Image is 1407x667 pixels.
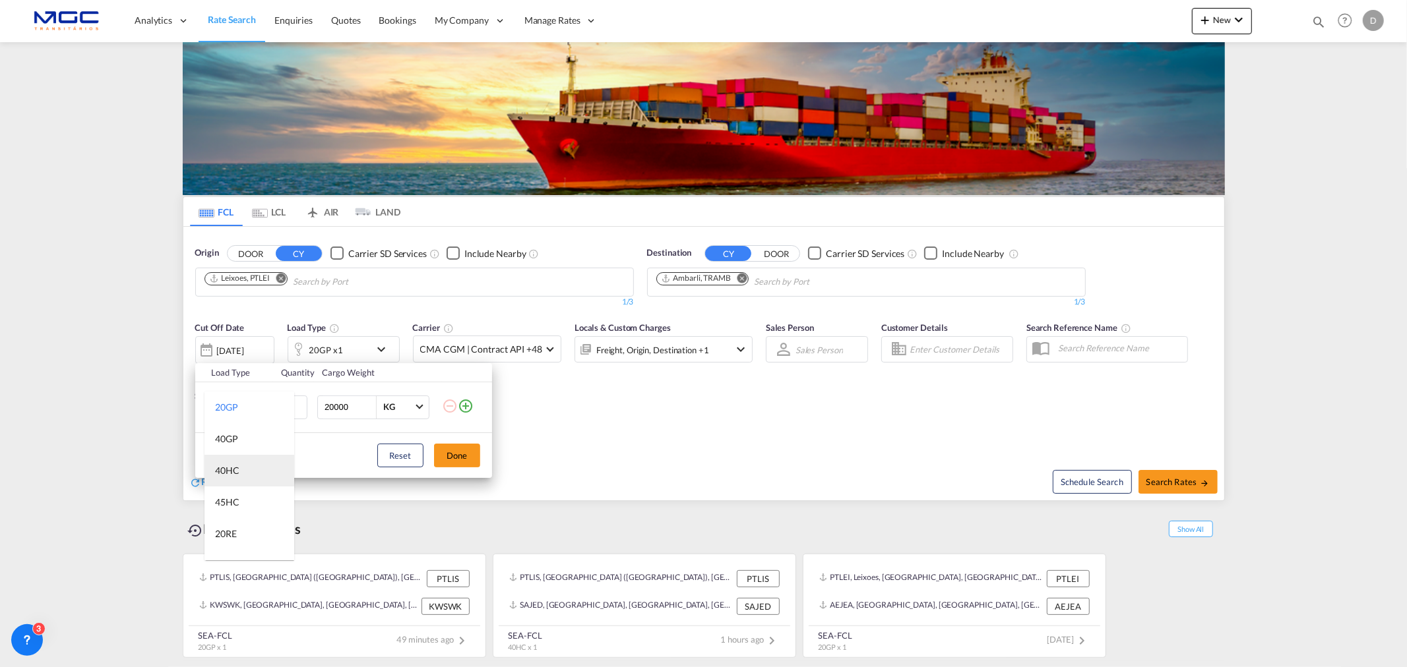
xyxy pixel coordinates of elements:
div: 40HC [215,464,239,477]
div: 40GP [215,432,238,446]
div: 45HC [215,496,239,509]
div: 40RE [215,559,237,572]
div: 20RE [215,527,237,540]
div: 20GP [215,401,238,414]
